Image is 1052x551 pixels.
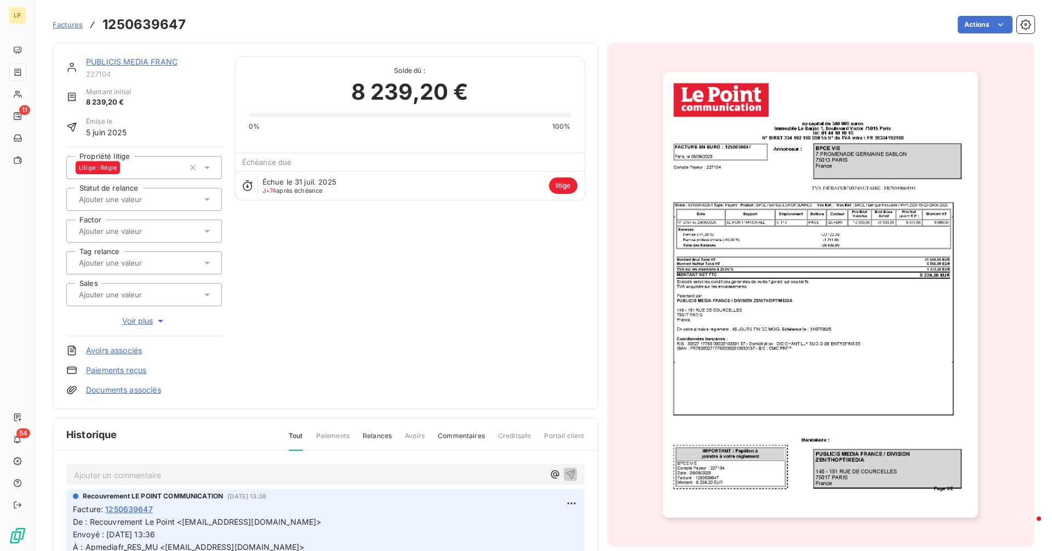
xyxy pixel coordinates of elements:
[73,530,155,539] span: Envoyé : [DATE] 13:36
[316,431,350,450] span: Paiements
[122,315,166,326] span: Voir plus
[86,127,127,138] span: 5 juin 2025
[227,493,266,500] span: [DATE] 13:38
[438,431,485,450] span: Commentaires
[9,7,26,24] div: LP
[78,258,188,268] input: Ajouter une valeur
[262,187,323,194] span: après échéance
[549,177,578,194] span: litige
[249,122,260,131] span: 0%
[86,345,142,356] a: Avoirs associés
[86,70,222,78] span: 227104
[105,503,153,515] span: 1250639647
[262,177,336,186] span: Échue le 31 juil. 2025
[552,122,571,131] span: 100%
[53,19,83,30] a: Factures
[73,503,103,515] span: Facture :
[86,365,146,376] a: Paiements reçus
[262,187,277,194] span: J+74
[289,431,303,451] span: Tout
[16,428,30,438] span: 54
[544,431,584,450] span: Portail client
[9,527,26,544] img: Logo LeanPay
[78,194,188,204] input: Ajouter une valeur
[53,20,83,29] span: Factures
[363,431,392,450] span: Relances
[66,427,117,442] span: Historique
[19,105,30,115] span: 11
[86,97,131,108] span: 8 239,20 €
[958,16,1013,33] button: Actions
[102,15,186,35] h3: 1250639647
[86,117,127,127] span: Émise le
[1015,514,1041,540] iframe: Intercom live chat
[86,57,178,66] a: PUBLICIS MEDIA FRANC
[86,87,131,97] span: Montant initial
[79,164,117,171] span: Litige : Régie
[86,384,161,395] a: Documents associés
[73,517,322,526] span: De : Recouvrement Le Point <[EMAIL_ADDRESS][DOMAIN_NAME]>
[83,491,223,501] span: Recouvrement LE POINT COMMUNICATION
[249,66,571,76] span: Solde dû :
[78,226,188,236] input: Ajouter une valeur
[351,76,468,108] span: 8 239,20 €
[405,431,425,450] span: Avoirs
[66,315,222,327] button: Voir plus
[663,72,978,518] img: invoice_thumbnail
[242,158,292,167] span: Échéance due
[498,431,531,450] span: Creditsafe
[78,290,188,300] input: Ajouter une valeur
